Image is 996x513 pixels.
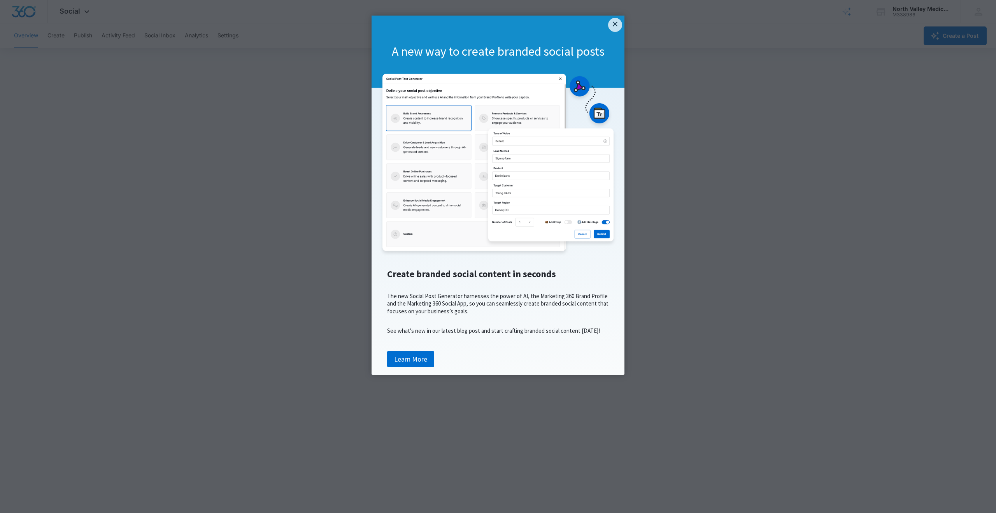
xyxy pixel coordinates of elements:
[608,18,622,32] a: Close modal
[387,351,434,367] a: Learn More
[387,292,608,315] span: The new Social Post Generator harnesses the power of AI, the Marketing 360 Brand Profile and the ...
[372,44,624,60] h1: A new way to create branded social posts
[387,327,600,334] span: See what's new in our latest blog post and start crafting branded social content [DATE]!
[387,268,556,280] span: Create branded social content in seconds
